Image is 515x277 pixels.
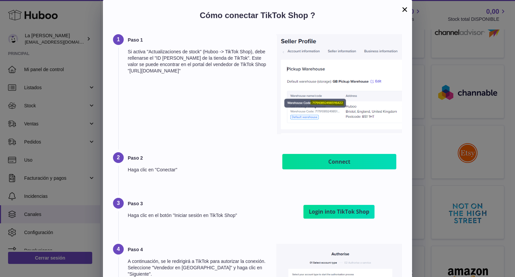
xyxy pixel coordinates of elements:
h3: Paso 4 [128,246,268,253]
button: × [401,5,409,13]
h3: Paso 3 [128,201,268,207]
p: Si activa "Actualizaciones de stock" (Huboo -> TikTok Shop), debe rellenarse el "ID [PERSON_NAME]... [128,49,268,74]
h2: Cómo conectar TikTok Shop ? [113,10,402,24]
img: Imagen de referencia del paso 2 [281,152,398,171]
img: Imagen de referencia del paso 3 [297,198,381,225]
img: Imagen de referencia del paso 1 [276,34,402,134]
h3: Paso 2 [128,155,268,161]
h3: Paso 1 [128,37,268,43]
p: Haga clic en el botón "Iniciar sesión en TikTok Shop" [128,212,268,219]
p: Haga clic en "Conectar" [128,167,268,173]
